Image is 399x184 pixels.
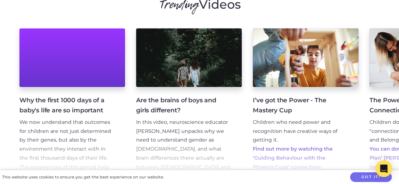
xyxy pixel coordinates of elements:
div: Open Intercom Messenger [375,160,392,177]
h4: Are the brains of boys and girls different? [136,95,231,115]
div: This website uses cookies to ensure you get the best experience on our website. [2,174,164,181]
h4: Why the first 1000 days of a baby's life are so important [19,95,114,115]
p: Children who need power and recognition have creative ways of getting it. [253,118,347,145]
h4: I’ve got the Power - The Mastery Cup [253,95,347,115]
span: In this video, neuroscience educator [PERSON_NAME] unpacks why we need to understand gender as [D... [136,119,231,179]
button: Got it! [350,172,392,182]
a: Find out more by watching the ‘Guiding Behaviour with the Phoenix Cups’ course here. [253,146,333,170]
